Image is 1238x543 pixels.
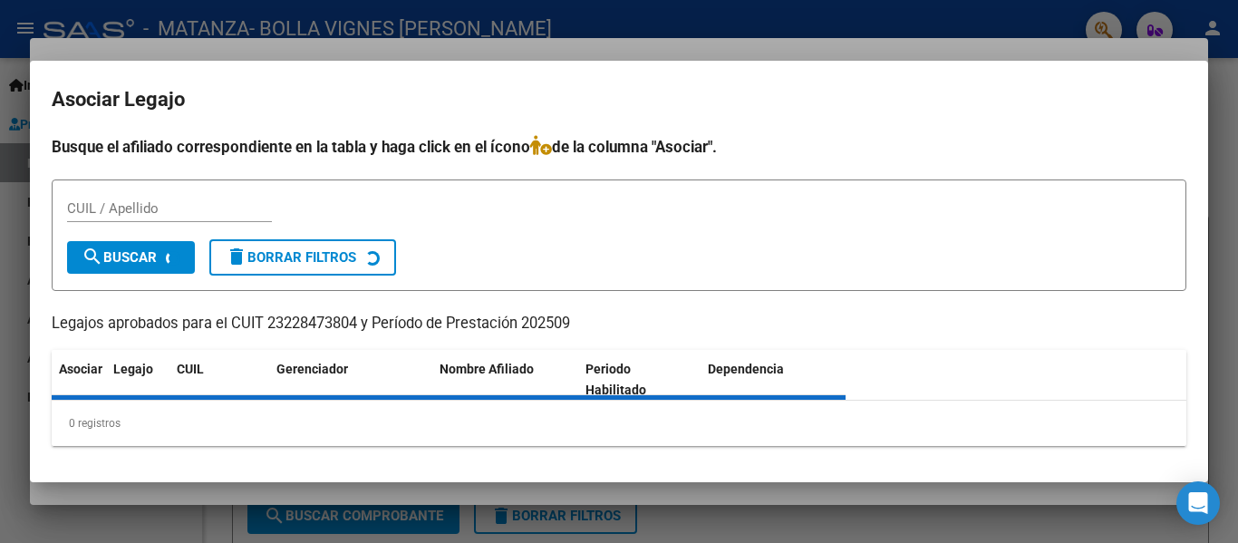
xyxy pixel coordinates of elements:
button: Buscar [67,241,195,274]
span: Borrar Filtros [226,249,356,266]
div: Open Intercom Messenger [1176,481,1220,525]
button: Borrar Filtros [209,239,396,276]
datatable-header-cell: Dependencia [701,350,846,410]
span: Nombre Afiliado [440,362,534,376]
h4: Busque el afiliado correspondiente en la tabla y haga click en el ícono de la columna "Asociar". [52,135,1186,159]
datatable-header-cell: Legajo [106,350,169,410]
span: Asociar [59,362,102,376]
span: CUIL [177,362,204,376]
div: 0 registros [52,401,1186,446]
datatable-header-cell: CUIL [169,350,269,410]
datatable-header-cell: Asociar [52,350,106,410]
span: Periodo Habilitado [585,362,646,397]
span: Legajo [113,362,153,376]
datatable-header-cell: Periodo Habilitado [578,350,701,410]
h2: Asociar Legajo [52,82,1186,117]
p: Legajos aprobados para el CUIT 23228473804 y Período de Prestación 202509 [52,313,1186,335]
mat-icon: delete [226,246,247,267]
span: Gerenciador [276,362,348,376]
mat-icon: search [82,246,103,267]
datatable-header-cell: Nombre Afiliado [432,350,578,410]
datatable-header-cell: Gerenciador [269,350,432,410]
span: Buscar [82,249,157,266]
span: Dependencia [708,362,784,376]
